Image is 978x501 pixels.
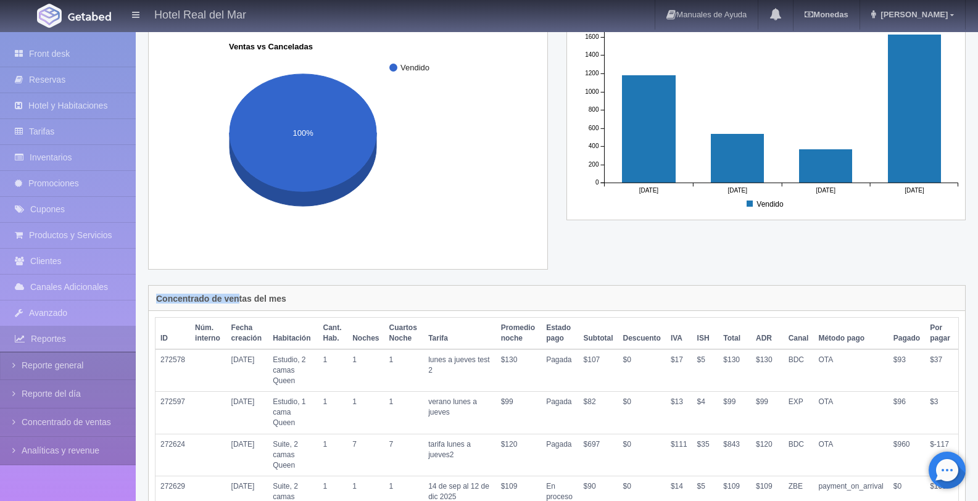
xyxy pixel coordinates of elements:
svg: A chart. [155,16,541,263]
td: 1 [384,349,424,392]
td: 1 [347,392,384,434]
td: 1 [384,392,424,434]
tspan: [DATE] [639,187,658,194]
td: 1 [318,349,347,392]
td: lunes a jueves test 2 [423,349,495,392]
tspan: [DATE] [727,187,747,194]
span: [PERSON_NAME] [877,10,948,19]
td: $111 [666,434,692,476]
th: IVA [666,318,692,349]
tspan: 800 [588,106,599,113]
td: 1 [318,434,347,476]
td: 272597 [155,392,190,434]
td: $5 [692,349,719,392]
tspan: 1000 [585,88,599,95]
img: Getabed [37,4,62,28]
th: ISH [692,318,719,349]
td: $130 [718,349,751,392]
td: $35 [692,434,719,476]
td: $-117 [925,434,958,476]
td: 7 [384,434,424,476]
th: Canal [784,318,814,349]
tspan: 1200 [585,70,599,77]
td: $13 [666,392,692,434]
td: $82 [579,392,618,434]
td: BDC [784,434,814,476]
td: BDC [784,349,814,392]
td: $120 [751,434,784,476]
td: $0 [618,392,666,434]
text: Vendido [400,63,429,72]
td: $107 [579,349,618,392]
td: OTA [813,349,888,392]
tspan: 1400 [585,51,599,58]
th: ID [155,318,190,349]
td: EXP [784,392,814,434]
th: Tarifa [423,318,495,349]
tspan: 200 [588,161,599,168]
th: ADR [751,318,784,349]
td: $697 [579,434,618,476]
tspan: 0 [595,179,599,186]
td: $99 [496,392,542,434]
th: Descuento [618,318,666,349]
th: Estado pago [541,318,578,349]
td: $99 [718,392,751,434]
td: [DATE] [226,434,268,476]
td: $17 [666,349,692,392]
td: Pagada [541,349,578,392]
td: $93 [889,349,925,392]
td: $3 [925,392,958,434]
th: Fecha creación [226,318,268,349]
th: Núm. interno [190,318,226,349]
td: $843 [718,434,751,476]
td: verano lunes a jueves [423,392,495,434]
th: Habitación [268,318,318,349]
td: 272578 [155,349,190,392]
td: $960 [889,434,925,476]
tspan: 400 [588,143,599,149]
text: Ventas vs Canceladas [229,42,313,51]
text: 100% [293,128,314,137]
td: 1 [318,392,347,434]
td: $0 [618,349,666,392]
th: Pagado [889,318,925,349]
tspan: [DATE] [905,187,924,194]
img: Getabed [68,12,111,21]
td: [DATE] [226,392,268,434]
td: $4 [692,392,719,434]
td: 272624 [155,434,190,476]
td: Estudio, 2 camas Queen [268,349,318,392]
td: Suite, 2 camas Queen [268,434,318,476]
td: $120 [496,434,542,476]
td: $130 [496,349,542,392]
h4: Concentrado de ventas del mes [156,294,286,304]
th: Promedio noche [496,318,542,349]
h4: Hotel Real del Mar [154,6,246,22]
th: Cuartos Noche [384,318,424,349]
th: Total [718,318,751,349]
th: Cant. Hab. [318,318,347,349]
td: Estudio, 1 cama Queen [268,392,318,434]
td: OTA [813,434,888,476]
td: $130 [751,349,784,392]
td: 1 [347,349,384,392]
tspan: 1600 [585,33,599,40]
th: Por pagar [925,318,958,349]
td: $37 [925,349,958,392]
td: OTA [813,392,888,434]
td: tarifa lunes a jueves2 [423,434,495,476]
td: [DATE] [226,349,268,392]
th: Subtotal [579,318,618,349]
td: $0 [618,434,666,476]
tspan: 600 [588,125,599,131]
td: 7 [347,434,384,476]
td: Pagada [541,392,578,434]
td: $99 [751,392,784,434]
th: Método pago [813,318,888,349]
td: Pagada [541,434,578,476]
tspan: [DATE] [816,187,835,194]
th: Noches [347,318,384,349]
td: $96 [889,392,925,434]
